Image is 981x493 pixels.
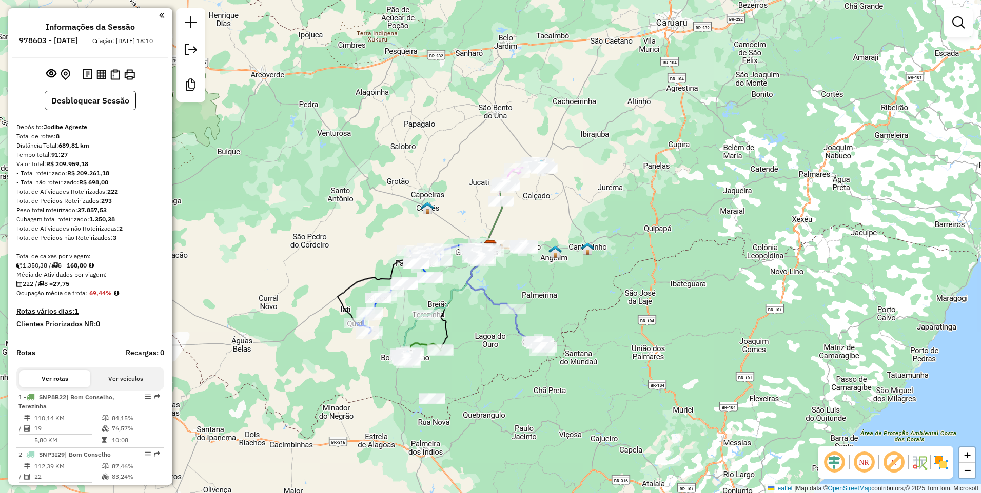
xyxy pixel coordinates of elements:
[46,22,135,32] h4: Informações da Sessão
[959,463,975,478] a: Zoom out
[16,261,164,270] div: 1.350,38 / 8 =
[39,450,65,458] span: SNP3I29
[107,188,118,195] strong: 222
[16,320,164,328] h4: Clientes Priorizados NR:
[16,279,164,289] div: 222 / 8 =
[16,224,164,233] div: Total de Atividades não Roteirizadas:
[34,413,101,423] td: 110,14 KM
[24,474,30,480] i: Total de Atividades
[828,485,872,492] a: OpenStreetMap
[964,464,971,477] span: −
[79,178,108,186] strong: R$ 698,00
[111,461,160,471] td: 87,46%
[154,394,160,400] em: Rota exportada
[89,289,112,297] strong: 69,44%
[852,450,876,475] span: Ocultar NR
[419,393,445,403] div: Atividade não roteirizada - JC ATACAREJO
[145,451,151,457] em: Opções
[794,485,796,492] span: |
[122,67,137,82] button: Imprimir Rotas
[45,91,136,110] button: Desbloquear Sessão
[126,348,164,357] h4: Recargas: 0
[102,415,109,421] i: % de utilização do peso
[19,370,90,387] button: Ver rotas
[16,206,164,215] div: Peso total roteirizado:
[16,122,164,132] div: Depósito:
[16,348,35,357] a: Rotas
[16,178,164,187] div: - Total não roteirizado:
[16,233,164,242] div: Total de Pedidos não Roteirizados:
[102,425,109,432] i: % de utilização da cubagem
[159,9,164,21] a: Clique aqui para minimizar o painel
[181,39,201,63] a: Exportar sessão
[77,206,107,214] strong: 37.857,53
[102,474,109,480] i: % de utilização da cubagem
[18,435,24,445] td: =
[181,75,201,98] a: Criar modelo
[16,215,164,224] div: Cubagem total roteirizado:
[67,261,87,269] strong: 168,80
[18,450,111,458] span: 2 -
[16,141,164,150] div: Distância Total:
[145,394,151,400] em: Opções
[37,281,44,287] i: Total de rotas
[16,187,164,196] div: Total de Atividades Roteirizadas:
[34,471,101,482] td: 22
[113,234,116,241] strong: 3
[101,197,112,204] strong: 293
[111,413,160,423] td: 84,15%
[74,306,79,316] strong: 1
[89,262,94,269] i: Meta Caixas/viagem: 1,00 Diferença: 167,80
[24,463,30,469] i: Distância Total
[34,461,101,471] td: 112,39 KM
[90,370,161,387] button: Ver veículos
[89,215,115,223] strong: 1.350,38
[88,36,157,46] div: Criação: [DATE] 18:10
[119,224,123,232] strong: 2
[822,450,847,475] span: Ocultar deslocamento
[16,159,164,169] div: Valor total:
[24,415,30,421] i: Distância Total
[535,159,548,172] img: LAJEDO
[16,289,87,297] span: Ocupação média da frota:
[67,169,109,177] strong: R$ 209.261,18
[911,454,928,470] img: Fluxo de ruas
[102,463,109,469] i: % de utilização do peso
[401,350,415,363] img: BOM CONSELHO
[16,262,23,269] i: Cubagem total roteirizado
[51,262,58,269] i: Total de rotas
[881,450,906,475] span: Exibir rótulo
[58,67,72,83] button: Centralizar mapa no depósito ou ponto de apoio
[181,12,201,35] a: Nova sessão e pesquisa
[16,196,164,206] div: Total de Pedidos Roteirizados:
[16,252,164,261] div: Total de caixas por viagem:
[948,12,969,33] a: Exibir filtros
[959,447,975,463] a: Zoom in
[39,393,66,401] span: SNP8B22
[154,451,160,457] em: Rota exportada
[94,67,108,81] button: Visualizar relatório de Roteirização
[44,66,58,83] button: Exibir sessão original
[419,394,445,404] div: Atividade não roteirizada - MERC PADILHA
[114,290,119,296] em: Média calculada utilizando a maior ocupação (%Peso ou %Cubagem) de cada rota da sessão. Rotas cro...
[18,423,24,434] td: /
[484,240,497,253] img: Jodibe Agreste
[34,423,101,434] td: 19
[34,435,101,445] td: 5,80 KM
[102,437,107,443] i: Tempo total em rota
[19,36,78,45] h6: 978603 - [DATE]
[46,160,88,168] strong: R$ 209.959,18
[581,242,594,255] img: CANHOTINHO
[44,123,87,131] strong: Jodibe Agreste
[53,280,69,287] strong: 27,75
[548,245,562,258] img: ANGELIM
[65,450,111,458] span: | Bom Conselho
[96,319,100,328] strong: 0
[766,484,981,493] div: Map data © contributors,© 2025 TomTom, Microsoft
[18,393,114,410] span: 1 -
[51,151,68,158] strong: 91:27
[768,485,793,492] a: Leaflet
[18,471,24,482] td: /
[16,281,23,287] i: Total de Atividades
